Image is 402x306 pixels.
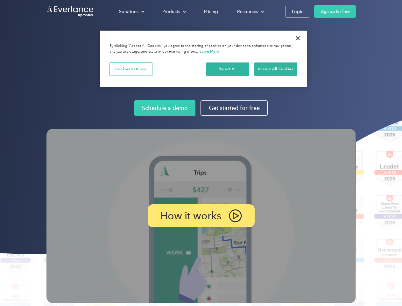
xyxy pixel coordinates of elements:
div: Products [162,8,180,16]
div: Products [156,6,191,17]
p: How it works [160,212,221,220]
button: Accept All Cookies [254,62,297,76]
input: Submit [47,38,79,51]
a: Login [285,6,310,18]
div: Pricing [204,8,218,16]
div: Privacy [100,31,307,87]
button: Cookies Settings [109,62,152,76]
a: Get started for free [201,100,268,116]
div: Login [292,8,304,16]
div: Resources [237,8,258,16]
div: By clicking “Accept All Cookies”, you agree to the storing of cookies on your device to enhance s... [109,43,297,55]
a: Pricing [198,6,224,17]
a: Sign up for free [314,5,356,18]
div: Cookie banner [100,31,307,87]
button: Close [291,31,305,45]
a: Schedule a demo [134,100,195,116]
div: Resources [231,6,269,17]
a: Go to homepage [46,5,94,18]
a: More information about your privacy, opens in a new tab [200,49,219,54]
div: Solutions [119,8,138,16]
button: Reject All [206,62,249,76]
div: Solutions [113,6,150,17]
